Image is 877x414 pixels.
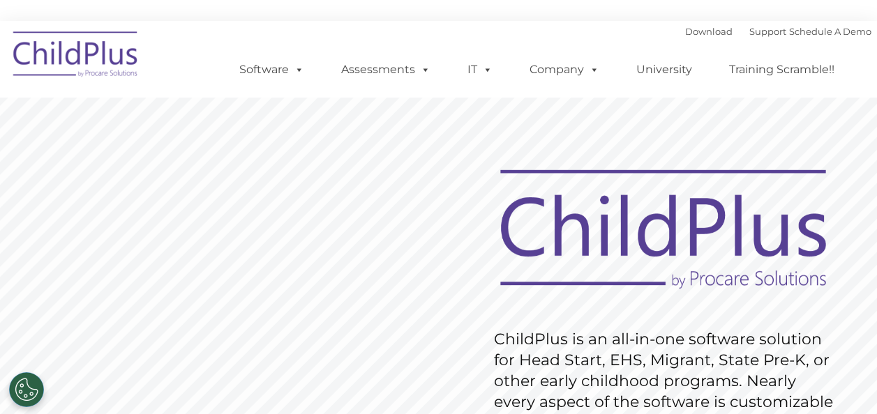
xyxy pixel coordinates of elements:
[789,26,871,37] a: Schedule A Demo
[685,26,733,37] a: Download
[685,26,871,37] font: |
[9,372,44,407] button: Cookies Settings
[454,56,507,84] a: IT
[225,56,318,84] a: Software
[715,56,848,84] a: Training Scramble!!
[749,26,786,37] a: Support
[516,56,613,84] a: Company
[327,56,444,84] a: Assessments
[622,56,706,84] a: University
[6,22,146,91] img: ChildPlus by Procare Solutions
